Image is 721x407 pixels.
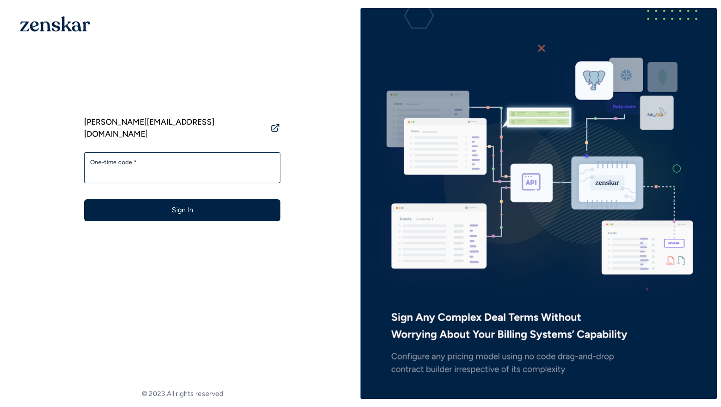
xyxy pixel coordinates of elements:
button: Sign In [84,199,280,221]
img: 1OGAJ2xQqyY4LXKgY66KYq0eOWRCkrZdAb3gUhuVAqdWPZE9SRJmCz+oDMSn4zDLXe31Ii730ItAGKgCKgCCgCikA4Av8PJUP... [20,16,90,32]
label: One-time code * [90,158,274,166]
span: [PERSON_NAME][EMAIL_ADDRESS][DOMAIN_NAME] [84,116,266,140]
footer: © 2023 All rights reserved [4,389,360,399]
